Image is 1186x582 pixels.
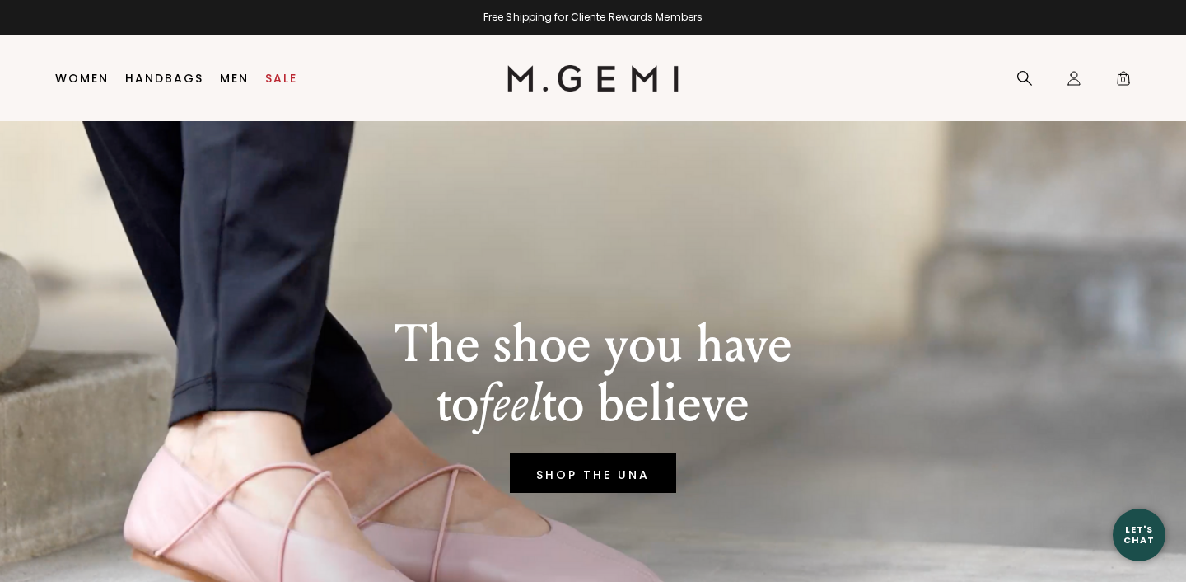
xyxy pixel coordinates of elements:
[510,453,676,493] a: SHOP THE UNA
[1113,524,1165,545] div: Let's Chat
[220,72,249,85] a: Men
[395,315,792,374] p: The shoe you have
[507,65,679,92] img: M.Gemi
[125,72,203,85] a: Handbags
[265,72,297,85] a: Sale
[55,72,109,85] a: Women
[479,372,542,435] em: feel
[395,374,792,434] p: to to believe
[1115,73,1132,90] span: 0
